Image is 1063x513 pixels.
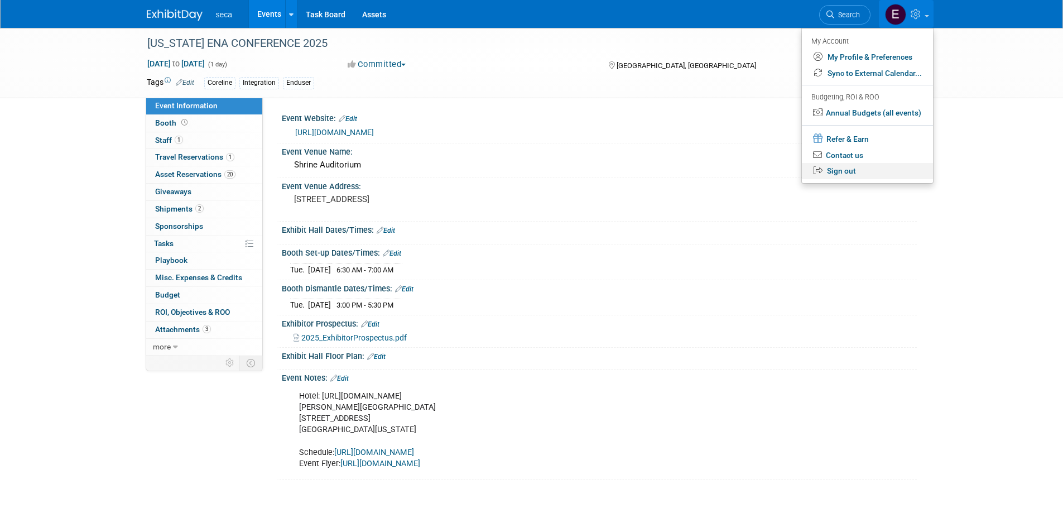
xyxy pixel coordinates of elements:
div: Coreline [204,77,235,89]
a: Edit [176,79,194,87]
td: Personalize Event Tab Strip [220,356,240,370]
a: Edit [361,320,379,328]
td: [DATE] [308,299,331,311]
div: Event Notes: [282,370,917,384]
a: Shipments2 [146,201,262,218]
a: Edit [395,285,413,293]
img: Emily Larkin [885,4,906,25]
div: Event Website: [282,110,917,124]
span: Shipments [155,204,204,213]
a: Misc. Expenses & Credits [146,270,262,286]
div: Booth Set-up Dates/Times: [282,244,917,259]
a: more [146,339,262,356]
td: Tue. [290,263,308,275]
a: Search [819,5,870,25]
a: Giveaways [146,184,262,200]
span: Budget [155,290,180,299]
a: Edit [377,227,395,234]
td: Tue. [290,299,308,311]
span: Staff [155,136,183,145]
div: Exhibit Hall Floor Plan: [282,348,917,362]
a: Attachments3 [146,322,262,338]
a: Edit [330,375,349,382]
a: Asset Reservations20 [146,166,262,183]
a: ROI, Objectives & ROO [146,304,262,321]
a: Booth [146,115,262,132]
span: ROI, Objectives & ROO [155,308,230,317]
a: Contact us [802,147,933,164]
span: Tasks [154,239,174,248]
a: 2025_ExhibitorProspectus.pdf [294,333,407,342]
a: Staff1 [146,132,262,149]
div: Booth Dismantle Dates/Times: [282,280,917,295]
a: [URL][DOMAIN_NAME] [334,448,414,457]
td: Toggle Event Tabs [239,356,262,370]
span: 6:30 AM - 7:00 AM [336,266,393,274]
a: Sync to External Calendar... [802,65,933,81]
span: [DATE] [DATE] [147,59,205,69]
span: 20 [224,170,235,179]
div: Event Venue Address: [282,178,917,192]
a: Annual Budgets (all events) [802,105,933,121]
div: Enduser [283,77,314,89]
img: ExhibitDay [147,9,203,21]
a: Playbook [146,252,262,269]
a: Edit [339,115,357,123]
a: Budget [146,287,262,304]
span: more [153,342,171,351]
a: [URL][DOMAIN_NAME] [295,128,374,137]
span: Search [834,11,860,19]
a: Sign out [802,163,933,179]
div: Shrine Auditorium [290,156,908,174]
div: Hotel: [URL][DOMAIN_NAME] [PERSON_NAME][GEOGRAPHIC_DATA] [STREET_ADDRESS] [GEOGRAPHIC_DATA][US_ST... [291,385,794,475]
a: Edit [367,353,386,361]
div: Exhibit Hall Dates/Times: [282,222,917,236]
span: [GEOGRAPHIC_DATA], [GEOGRAPHIC_DATA] [617,61,756,70]
span: seca [216,10,233,19]
a: Refer & Earn [802,130,933,147]
span: Booth not reserved yet [179,118,190,127]
a: [URL][DOMAIN_NAME] [340,459,420,468]
div: Integration [239,77,279,89]
span: Misc. Expenses & Credits [155,273,242,282]
div: Budgeting, ROI & ROO [811,92,922,103]
span: (1 day) [207,61,227,68]
td: [DATE] [308,263,331,275]
span: Travel Reservations [155,152,234,161]
a: Travel Reservations1 [146,149,262,166]
pre: [STREET_ADDRESS] [294,194,534,204]
a: My Profile & Preferences [802,49,933,65]
span: Booth [155,118,190,127]
span: Playbook [155,256,187,265]
span: to [171,59,181,68]
span: Attachments [155,325,211,334]
span: 3 [203,325,211,333]
span: Sponsorships [155,222,203,231]
span: Asset Reservations [155,170,235,179]
span: 2 [195,204,204,213]
span: 2025_ExhibitorProspectus.pdf [301,333,407,342]
td: Tags [147,76,194,89]
span: 1 [175,136,183,144]
a: Tasks [146,236,262,252]
div: Event Venue Name: [282,143,917,157]
span: 3:00 PM - 5:30 PM [336,301,393,309]
span: Giveaways [155,187,191,196]
span: 1 [226,153,234,161]
span: Event Information [155,101,218,110]
a: Edit [383,250,401,257]
a: Event Information [146,98,262,114]
a: Sponsorships [146,218,262,235]
div: [US_STATE] ENA CONFERENCE 2025 [143,33,854,54]
div: Exhibitor Prospectus: [282,315,917,330]
div: My Account [811,34,922,47]
button: Committed [344,59,410,70]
